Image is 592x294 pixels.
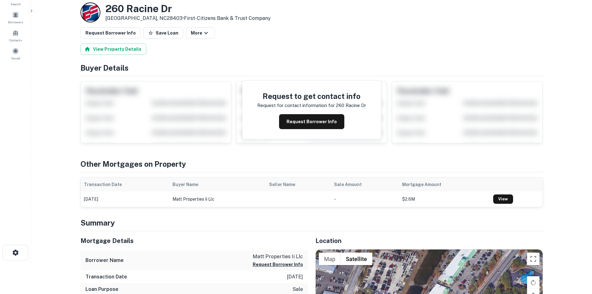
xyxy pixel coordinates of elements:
[292,286,303,293] p: sale
[561,244,592,274] iframe: Chat Widget
[2,45,29,62] a: Saved
[279,114,344,129] button: Request Borrower Info
[11,2,21,7] span: Search
[184,15,271,21] a: First-citizens Bank & Trust Company
[341,253,372,265] button: Show satellite imagery
[81,191,169,207] td: [DATE]
[80,217,543,228] h4: Summary
[527,276,539,289] button: Rotate map clockwise
[85,257,124,264] h6: Borrower Name
[85,286,118,293] h6: Loan Purpose
[319,253,341,265] button: Show street map
[105,15,271,22] p: [GEOGRAPHIC_DATA], NC28403 •
[80,27,141,39] button: Request Borrower Info
[266,178,331,191] th: Seller Name
[257,102,335,109] p: Request for contact information for
[80,62,543,73] h4: Buyer Details
[186,27,215,39] button: More
[493,194,513,204] a: View
[257,91,366,102] h4: Request to get contact info
[169,191,266,207] td: matt properties ii llc
[80,44,146,55] button: View Property Details
[143,27,183,39] button: Save Loan
[80,158,543,170] h4: Other Mortgages on Property
[315,236,543,245] h5: Location
[527,253,539,265] button: Toggle fullscreen view
[80,236,308,245] h5: Mortgage Details
[85,273,127,281] h6: Transaction Date
[336,102,366,109] p: 260 racine dr
[399,178,490,191] th: Mortgage Amount
[399,191,490,207] td: $2.6M
[2,9,29,26] a: Borrowers
[169,178,266,191] th: Buyer Name
[81,178,169,191] th: Transaction Date
[287,273,303,281] p: [DATE]
[253,261,303,268] button: Request Borrower Info
[9,38,22,43] span: Contacts
[331,191,399,207] td: -
[11,56,20,61] span: Saved
[2,27,29,44] a: Contacts
[105,3,271,15] h3: 260 Racine Dr
[8,20,23,25] span: Borrowers
[331,178,399,191] th: Sale Amount
[253,253,303,260] p: matt properties ii llc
